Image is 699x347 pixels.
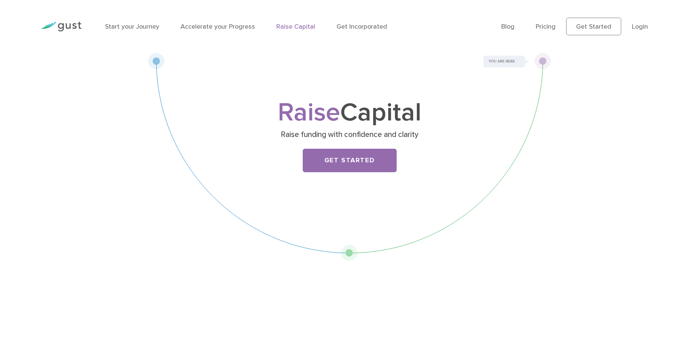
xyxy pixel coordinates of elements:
a: Accelerate your Progress [181,23,255,30]
a: Pricing [536,23,556,30]
a: Get Incorporated [336,23,387,30]
a: Get Started [303,149,397,172]
a: Get Started [566,18,621,35]
a: Login [632,23,648,30]
a: Blog [501,23,514,30]
a: Raise Capital [276,23,315,30]
h1: Capital [205,101,495,124]
p: Raise funding with confidence and clarity [207,130,492,140]
a: Start your Journey [105,23,159,30]
img: Gust Logo [40,22,81,32]
span: Raise [278,97,340,128]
